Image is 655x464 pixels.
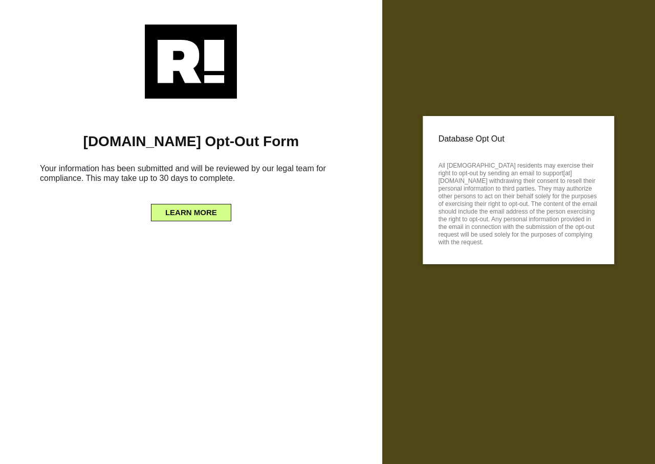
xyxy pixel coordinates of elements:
[145,25,237,99] img: Retention.com
[151,205,231,214] a: LEARN MORE
[15,133,367,150] h1: [DOMAIN_NAME] Opt-Out Form
[439,159,599,246] p: All [DEMOGRAPHIC_DATA] residents may exercise their right to opt-out by sending an email to suppo...
[15,159,367,191] h6: Your information has been submitted and will be reviewed by our legal team for compliance. This m...
[151,204,231,221] button: LEARN MORE
[439,131,599,147] p: Database Opt Out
